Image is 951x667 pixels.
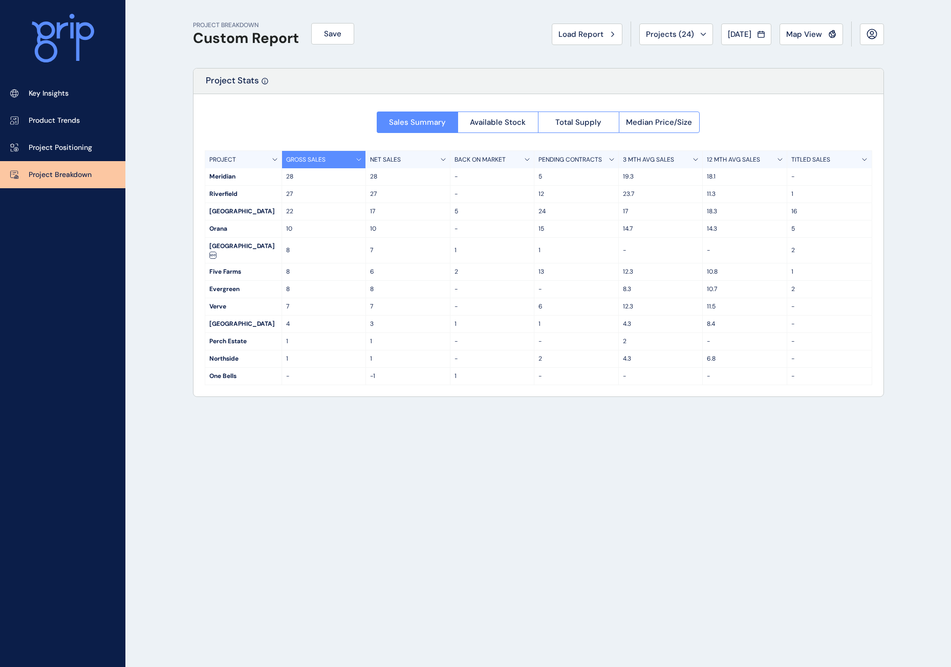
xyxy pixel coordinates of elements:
[205,168,282,185] div: Meridian
[623,268,699,276] p: 12.3
[455,320,530,328] p: 1
[205,220,282,237] div: Orana
[538,302,614,311] p: 6
[707,268,783,276] p: 10.8
[558,29,603,39] span: Load Report
[707,354,783,363] p: 6.8
[286,225,362,233] p: 10
[707,190,783,198] p: 11.3
[619,112,700,133] button: Median Price/Size
[370,190,446,198] p: 27
[286,207,362,216] p: 22
[455,302,530,311] p: -
[538,155,602,164] p: PENDING CONTRACTS
[205,316,282,332] div: [GEOGRAPHIC_DATA]
[538,190,614,198] p: 12
[370,354,446,363] p: 1
[286,190,362,198] p: 27
[205,333,282,350] div: Perch Estate
[707,246,783,255] p: -
[205,368,282,385] div: One Bells
[791,172,868,181] p: -
[552,24,622,45] button: Load Report
[209,155,236,164] p: PROJECT
[205,350,282,367] div: Northside
[791,268,868,276] p: 1
[623,172,699,181] p: 19.3
[311,23,354,45] button: Save
[205,281,282,298] div: Evergreen
[370,246,446,255] p: 7
[623,372,699,381] p: -
[791,354,868,363] p: -
[623,225,699,233] p: 14.7
[455,285,530,294] p: -
[791,320,868,328] p: -
[370,268,446,276] p: 6
[623,190,699,198] p: 23.7
[286,285,362,294] p: 8
[455,172,530,181] p: -
[286,155,326,164] p: GROSS SALES
[623,285,699,294] p: 8.3
[707,337,783,346] p: -
[286,320,362,328] p: 4
[286,246,362,255] p: 8
[707,302,783,311] p: 11.5
[623,155,674,164] p: 3 MTH AVG SALES
[791,190,868,198] p: 1
[646,29,694,39] span: Projects ( 24 )
[286,268,362,276] p: 8
[623,320,699,328] p: 4.3
[791,155,830,164] p: TITLED SALES
[538,285,614,294] p: -
[721,24,771,45] button: [DATE]
[707,320,783,328] p: 8.4
[377,112,458,133] button: Sales Summary
[791,372,868,381] p: -
[205,263,282,280] div: Five Farms
[791,225,868,233] p: 5
[370,302,446,311] p: 7
[370,372,446,381] p: -1
[455,268,530,276] p: 2
[786,29,822,39] span: Map View
[455,207,530,216] p: 5
[205,186,282,203] div: Riverfield
[623,246,699,255] p: -
[29,143,92,153] p: Project Positioning
[538,112,619,133] button: Total Supply
[538,207,614,216] p: 24
[455,337,530,346] p: -
[370,285,446,294] p: 8
[639,24,713,45] button: Projects (24)
[193,30,299,47] h1: Custom Report
[791,207,868,216] p: 16
[29,116,80,126] p: Product Trends
[370,225,446,233] p: 10
[205,203,282,220] div: [GEOGRAPHIC_DATA]
[324,29,341,39] span: Save
[29,88,69,99] p: Key Insights
[791,246,868,255] p: 2
[193,21,299,30] p: PROJECT BREAKDOWN
[205,298,282,315] div: Verve
[538,246,614,255] p: 1
[389,117,446,127] span: Sales Summary
[791,337,868,346] p: -
[538,337,614,346] p: -
[286,372,362,381] p: -
[780,24,843,45] button: Map View
[707,172,783,181] p: 18.1
[707,155,760,164] p: 12 MTH AVG SALES
[626,117,692,127] span: Median Price/Size
[29,170,92,180] p: Project Breakdown
[286,337,362,346] p: 1
[370,320,446,328] p: 3
[538,320,614,328] p: 1
[455,246,530,255] p: 1
[707,207,783,216] p: 18.3
[538,172,614,181] p: 5
[623,207,699,216] p: 17
[623,354,699,363] p: 4.3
